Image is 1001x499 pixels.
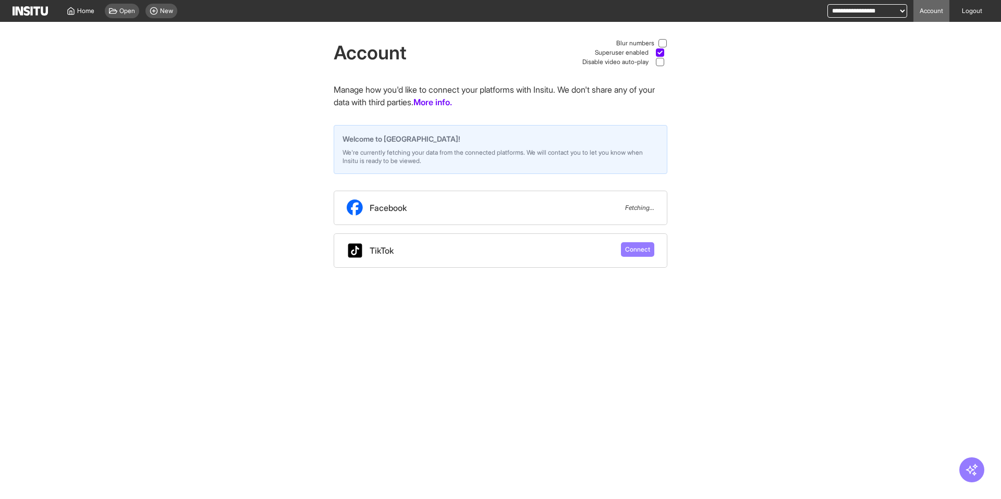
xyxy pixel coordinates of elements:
[616,39,654,47] span: Blur numbers
[370,244,394,257] span: TikTok
[334,42,407,63] h1: Account
[160,7,173,15] span: New
[621,242,654,257] button: Connect
[343,134,658,144] span: Welcome to [GEOGRAPHIC_DATA]!
[334,83,667,108] p: Manage how you'd like to connect your platforms with Insitu. We don't share any of your data with...
[370,202,407,214] span: Facebook
[413,96,452,108] a: More info.
[625,204,654,212] span: Fetching...
[625,245,650,254] span: Connect
[119,7,135,15] span: Open
[582,58,649,66] span: Disable video auto-play
[77,7,94,15] span: Home
[13,6,48,16] img: Logo
[595,48,649,57] span: Superuser enabled
[343,148,658,165] span: We're currently fetching your data from the connected platforms. We will contact you to let you k...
